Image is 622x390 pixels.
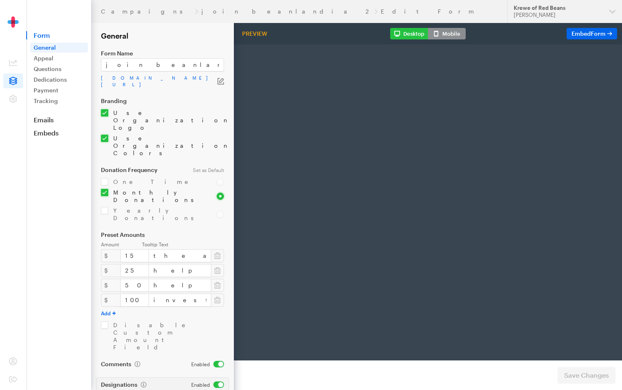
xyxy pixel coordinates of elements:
a: join beanlandia 2 [201,8,371,15]
div: Krewe of Red Beans [514,5,603,11]
a: [DOMAIN_NAME][URL] [101,75,217,88]
div: $ [101,279,121,292]
a: EmbedForm [567,28,617,39]
label: Use Organization Colors [108,135,224,157]
span: Form [591,30,606,37]
span: Embed [572,30,606,37]
a: Payment [30,85,88,95]
button: Mobile [428,28,466,39]
label: Comments [101,361,140,367]
label: Form Name [101,50,224,57]
a: Campaigns [101,8,192,15]
a: Tracking [30,96,88,106]
div: $ [101,264,121,277]
label: Donation Frequency [101,167,183,173]
a: General [30,43,88,53]
a: Appeal [30,53,88,63]
a: Emails [26,116,91,124]
label: Amount [101,241,142,248]
label: Use Organization Logo [108,109,224,131]
div: Designations [101,381,181,388]
label: Tooltip Text [142,241,224,248]
div: [PERSON_NAME] [514,11,603,18]
label: Preset Amounts [101,232,224,238]
h2: General [101,31,224,40]
div: Preview [239,30,270,37]
a: Questions [30,64,88,74]
span: Form [26,31,91,39]
div: $ [101,294,121,307]
div: $ [101,249,121,262]
div: Set as Default [188,167,229,173]
label: Branding [101,98,224,104]
a: Dedications [30,75,88,85]
button: Add [101,310,116,317]
a: Embeds [26,129,91,137]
